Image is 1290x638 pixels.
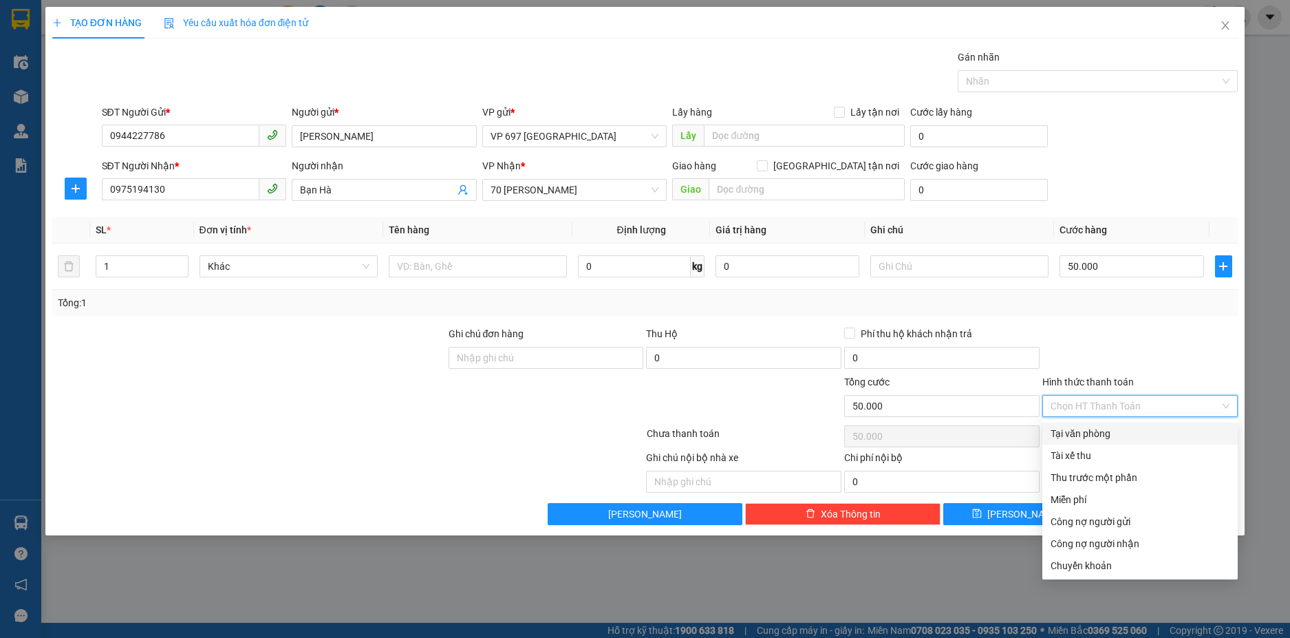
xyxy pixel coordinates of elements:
[102,105,287,120] div: SĐT Người Gửi
[646,328,678,339] span: Thu Hộ
[972,509,982,520] span: save
[716,255,859,277] input: 0
[96,224,107,235] span: SL
[1051,492,1229,507] div: Miễn phí
[672,160,716,171] span: Giao hàng
[267,183,278,194] span: phone
[806,509,815,520] span: delete
[691,255,705,277] span: kg
[449,347,644,369] input: Ghi chú đơn hàng
[1051,448,1229,463] div: Tài xế thu
[482,160,521,171] span: VP Nhận
[616,224,665,235] span: Định lượng
[910,179,1047,201] input: Cước giao hàng
[704,125,905,147] input: Dọc đường
[745,503,940,525] button: deleteXóa Thông tin
[672,125,704,147] span: Lấy
[865,217,1054,244] th: Ghi chú
[1220,20,1231,31] span: close
[987,507,1061,522] span: [PERSON_NAME]
[292,158,477,173] div: Người nhận
[1216,261,1232,272] span: plus
[548,503,743,525] button: [PERSON_NAME]
[768,158,905,173] span: [GEOGRAPHIC_DATA] tận nơi
[1051,426,1229,441] div: Tại văn phòng
[645,426,843,450] div: Chưa thanh toán
[943,503,1089,525] button: save[PERSON_NAME]
[716,224,766,235] span: Giá trị hàng
[58,255,80,277] button: delete
[491,126,659,147] span: VP 697 Điện Biên Phủ
[1206,7,1245,45] button: Close
[672,178,709,200] span: Giao
[458,184,469,195] span: user-add
[910,160,978,171] label: Cước giao hàng
[200,224,251,235] span: Đơn vị tính
[482,105,667,120] div: VP gửi
[491,180,659,200] span: 70 Nguyễn Hữu Huân
[844,450,1040,471] div: Chi phí nội bộ
[1051,514,1229,529] div: Công nợ người gửi
[389,255,567,277] input: VD: Bàn, Ghế
[844,376,890,387] span: Tổng cước
[821,507,881,522] span: Xóa Thông tin
[164,18,175,29] img: icon
[910,107,972,118] label: Cước lấy hàng
[292,105,477,120] div: Người gửi
[65,178,87,200] button: plus
[102,158,287,173] div: SĐT Người Nhận
[449,328,524,339] label: Ghi chú đơn hàng
[608,507,682,522] span: [PERSON_NAME]
[267,129,278,140] span: phone
[208,256,369,277] span: Khác
[1060,224,1107,235] span: Cước hàng
[1051,536,1229,551] div: Công nợ người nhận
[58,295,498,310] div: Tổng: 1
[1042,533,1238,555] div: Cước gửi hàng sẽ được ghi vào công nợ của người nhận
[1051,558,1229,573] div: Chuyển khoản
[910,125,1047,147] input: Cước lấy hàng
[164,17,309,28] span: Yêu cầu xuất hóa đơn điện tử
[855,326,978,341] span: Phí thu hộ khách nhận trả
[1042,376,1134,387] label: Hình thức thanh toán
[870,255,1049,277] input: Ghi Chú
[1215,255,1233,277] button: plus
[646,450,841,471] div: Ghi chú nội bộ nhà xe
[958,52,1000,63] label: Gán nhãn
[646,471,841,493] input: Nhập ghi chú
[65,183,86,194] span: plus
[845,105,905,120] span: Lấy tận nơi
[52,18,62,28] span: plus
[52,17,142,28] span: TẠO ĐƠN HÀNG
[709,178,905,200] input: Dọc đường
[1051,470,1229,485] div: Thu trước một phần
[1042,511,1238,533] div: Cước gửi hàng sẽ được ghi vào công nợ của người gửi
[389,224,429,235] span: Tên hàng
[672,107,712,118] span: Lấy hàng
